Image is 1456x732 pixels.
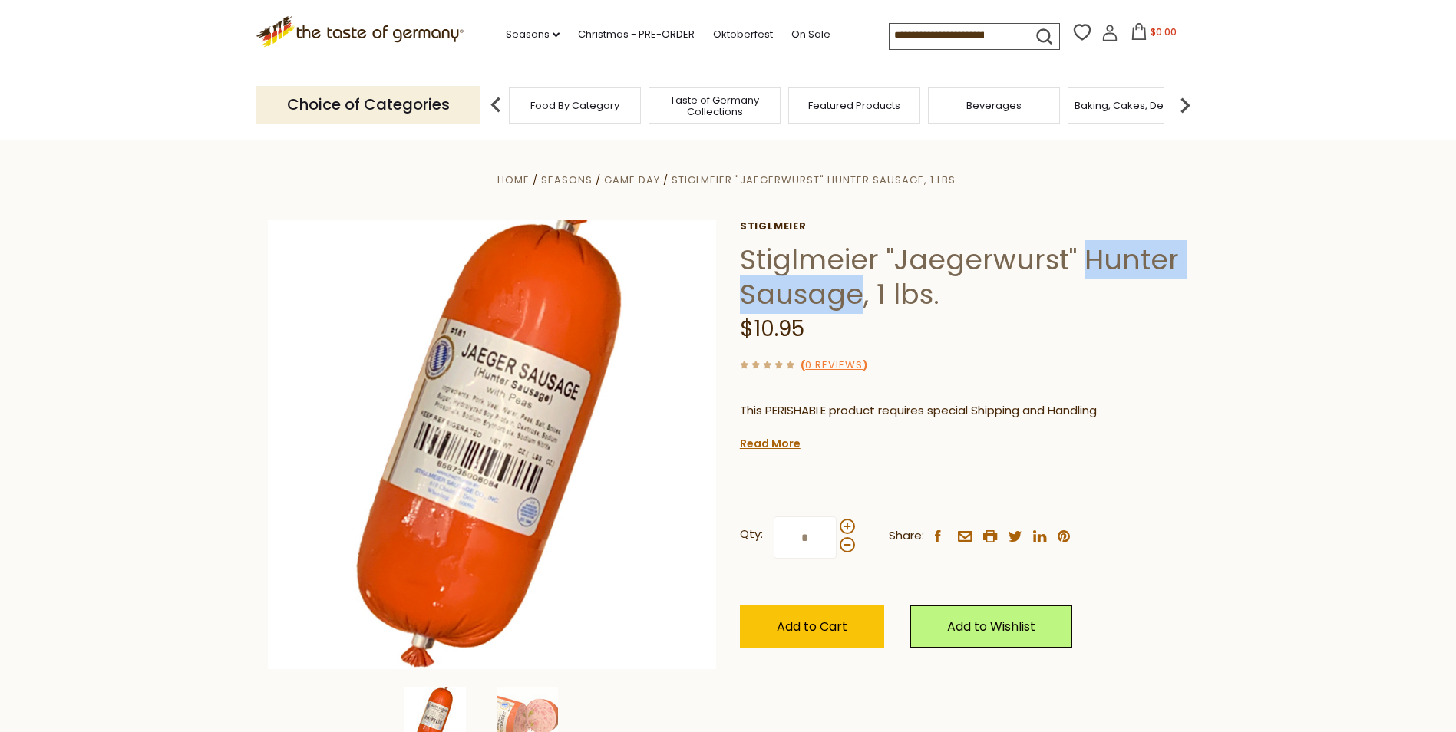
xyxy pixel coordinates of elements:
a: Oktoberfest [713,26,773,43]
span: Add to Cart [777,618,847,635]
a: On Sale [791,26,830,43]
a: Home [497,173,530,187]
span: Share: [889,526,924,546]
li: We will ship this product in heat-protective packaging and ice. [754,432,1189,451]
p: Choice of Categories [256,86,480,124]
a: Christmas - PRE-ORDER [578,26,695,43]
img: previous arrow [480,90,511,120]
button: Add to Cart [740,605,884,648]
a: Food By Category [530,100,619,111]
a: Stiglmeier "Jaegerwurst" Hunter Sausage, 1 lbs. [672,173,959,187]
a: Featured Products [808,100,900,111]
span: ( ) [801,358,867,372]
h1: Stiglmeier "Jaegerwurst" Hunter Sausage, 1 lbs. [740,242,1189,312]
a: Seasons [541,173,593,187]
input: Qty: [774,516,837,559]
a: Add to Wishlist [910,605,1072,648]
a: Read More [740,436,801,451]
a: Taste of Germany Collections [653,94,776,117]
button: $0.00 [1121,23,1187,46]
span: $10.95 [740,314,804,344]
p: This PERISHABLE product requires special Shipping and Handling [740,401,1189,420]
strong: Qty: [740,525,763,544]
a: Baking, Cakes, Desserts [1075,100,1194,111]
a: Stiglmeier [740,220,1189,232]
a: 0 Reviews [805,358,863,374]
a: Seasons [506,26,560,43]
img: next arrow [1170,90,1200,120]
img: Stiglmeier "Jaegerwurst" Hunter Sausage, 1 lbs. [268,220,717,669]
span: $0.00 [1151,25,1177,38]
a: Game Day [604,173,660,187]
a: Beverages [966,100,1022,111]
